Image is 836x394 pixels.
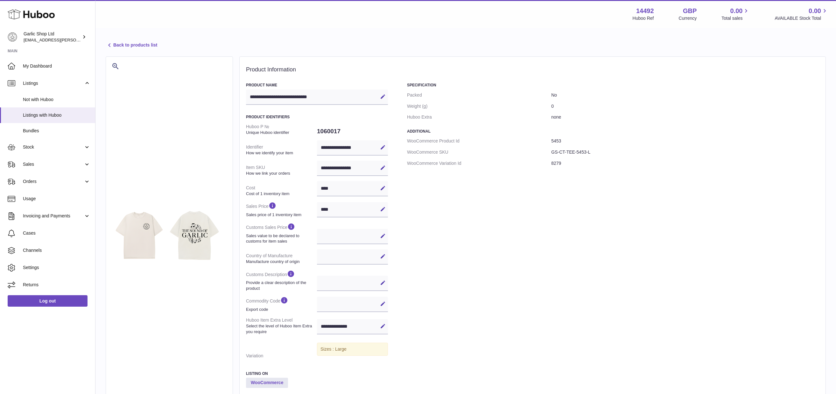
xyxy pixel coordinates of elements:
[551,101,819,112] dd: 0
[551,147,819,158] dd: GS-CT-TEE-5453-L
[246,191,315,197] strong: Cost of 1 inventory item
[407,135,551,147] dt: WooCommerce Product Id
[23,265,90,271] span: Settings
[246,199,317,220] dt: Sales Price
[23,196,90,202] span: Usage
[636,7,654,15] strong: 14492
[246,83,388,88] h3: Product Name
[721,7,750,21] a: 0.00 Total sales
[23,63,90,69] span: My Dashboard
[683,7,697,15] strong: GBP
[809,7,821,15] span: 0.00
[317,125,388,138] dd: 1060017
[775,15,828,21] span: AVAILABLE Stock Total
[246,130,315,135] strong: Unique Huboo identifier
[775,7,828,21] a: 0.00 AVAILABLE Stock Total
[246,142,317,158] dt: Identifier
[407,112,551,123] dt: Huboo Extra
[246,212,315,218] strong: Sales price of 1 inventory item
[730,7,743,15] span: 0.00
[23,112,90,118] span: Listings with Huboo
[246,121,317,138] dt: Huboo P №
[23,144,84,150] span: Stock
[246,378,288,388] strong: WooCommerce
[407,83,819,88] h3: Specification
[551,90,819,101] dd: No
[246,350,317,361] dt: Variation
[246,267,317,294] dt: Customs Description
[24,31,81,43] div: Garlic Shop Ltd
[407,101,551,112] dt: Weight (g)
[551,135,819,147] dd: 5453
[8,295,88,307] a: Log out
[23,230,90,236] span: Cases
[246,294,317,315] dt: Commodity Code
[407,90,551,101] dt: Packed
[23,213,84,219] span: Invoicing and Payments
[23,80,84,86] span: Listings
[23,282,90,288] span: Returns
[407,158,551,169] dt: WooCommerce Variation Id
[551,158,819,169] dd: 8279
[407,129,819,134] h3: Additional
[633,15,654,21] div: Huboo Ref
[246,280,315,291] strong: Provide a clear description of the product
[317,343,388,356] div: Sizes : Large
[246,182,317,199] dt: Cost
[246,66,819,73] h2: Product Information
[23,97,90,103] span: Not with Huboo
[721,15,750,21] span: Total sales
[106,41,157,49] a: Back to products list
[246,233,315,244] strong: Sales value to be declared to customs for item sales
[246,162,317,179] dt: Item SKU
[23,179,84,185] span: Orders
[246,171,315,176] strong: How we link your orders
[23,128,90,134] span: Bundles
[246,307,315,312] strong: Export code
[407,147,551,158] dt: WooCommerce SKU
[246,114,388,120] h3: Product Identifiers
[246,150,315,156] strong: How we identify your item
[246,323,315,334] strong: Select the level of Huboo Item Extra you require
[24,37,128,42] span: [EMAIL_ADDRESS][PERSON_NAME][DOMAIN_NAME]
[246,259,315,265] strong: Manufacture country of origin
[551,112,819,123] dd: none
[246,371,388,376] h3: Listing On
[112,195,226,276] img: Untitled-700-x-500-px.png
[23,161,84,167] span: Sales
[23,247,90,253] span: Channels
[246,315,317,337] dt: Huboo Item Extra Level
[679,15,697,21] div: Currency
[8,32,17,42] img: alec.veit@garlicshop.co.uk
[246,250,317,267] dt: Country of Manufacture
[246,220,317,246] dt: Customs Sales Price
